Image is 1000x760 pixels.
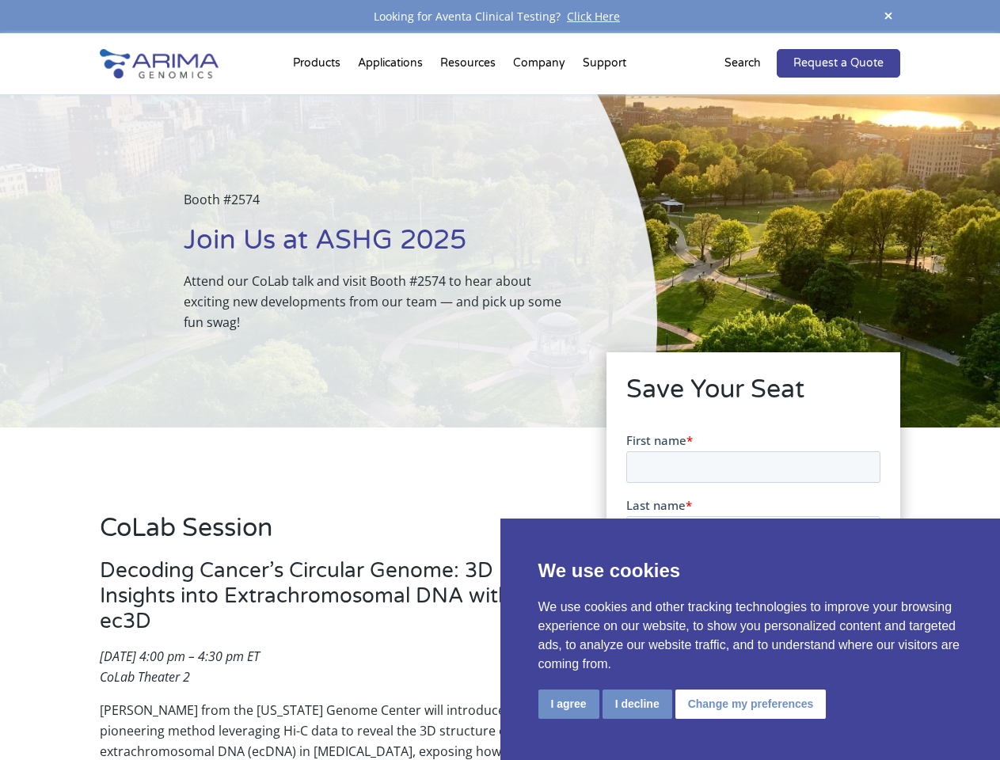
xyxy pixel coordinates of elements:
a: Click Here [561,9,626,24]
em: CoLab Theater 2 [100,668,190,686]
p: Booth #2574 [184,189,577,222]
p: Attend our CoLab talk and visit Booth #2574 to hear about exciting new developments from our team... [184,271,577,332]
p: Search [724,53,761,74]
button: I agree [538,690,599,719]
img: Arima-Genomics-logo [100,49,219,78]
p: We use cookies [538,557,963,585]
p: We use cookies and other tracking technologies to improve your browsing experience on our website... [538,598,963,674]
button: Change my preferences [675,690,827,719]
em: [DATE] 4:00 pm – 4:30 pm ET [100,648,260,665]
a: Request a Quote [777,49,900,78]
h3: Decoding Cancer’s Circular Genome: 3D Insights into Extrachromosomal DNA with ec3D [100,558,562,646]
h1: Join Us at ASHG 2025 [184,222,577,271]
div: Looking for Aventa Clinical Testing? [100,6,899,27]
button: I decline [603,690,672,719]
h2: Save Your Seat [626,372,880,420]
h2: CoLab Session [100,511,562,558]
